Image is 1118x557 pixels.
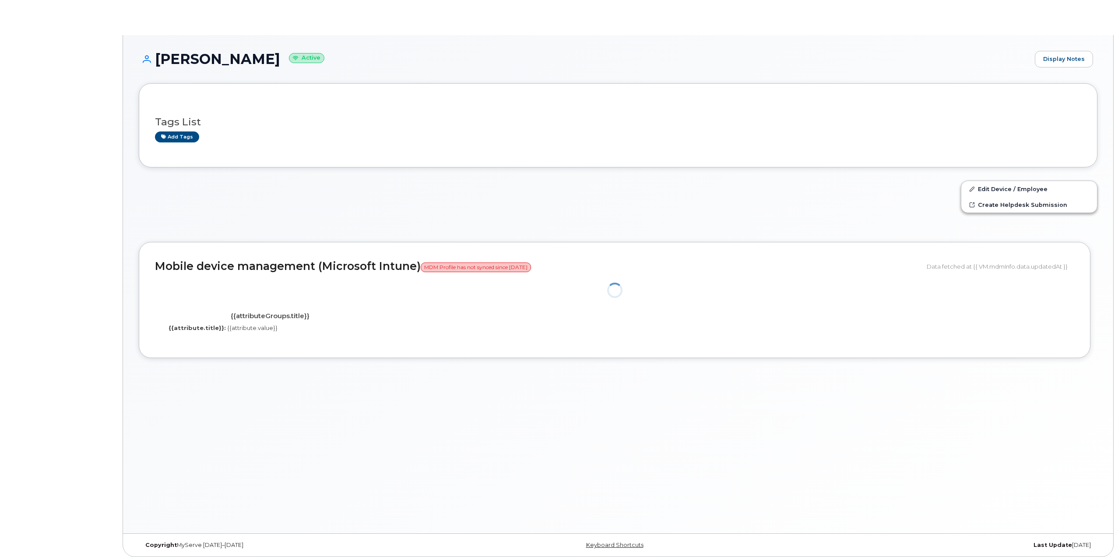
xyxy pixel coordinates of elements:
[289,53,324,63] small: Active
[145,542,177,548] strong: Copyright
[961,197,1097,213] a: Create Helpdesk Submission
[927,258,1074,275] div: Data fetched at {{ VM.mdmInfo.data.updatedAt }}
[155,131,199,142] a: Add tags
[586,542,643,548] a: Keyboard Shortcuts
[1035,51,1093,67] a: Display Notes
[162,312,378,320] h4: {{attributeGroups.title}}
[961,181,1097,197] a: Edit Device / Employee
[778,542,1097,549] div: [DATE]
[139,542,458,549] div: MyServe [DATE]–[DATE]
[169,324,226,332] label: {{attribute.title}}:
[421,263,531,272] span: MDM Profile has not synced since [DATE]
[227,324,278,331] span: {{attribute.value}}
[155,260,920,273] h2: Mobile device management (Microsoft Intune)
[1034,542,1072,548] strong: Last Update
[139,51,1030,67] h1: [PERSON_NAME]
[155,117,1081,128] h3: Tags List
